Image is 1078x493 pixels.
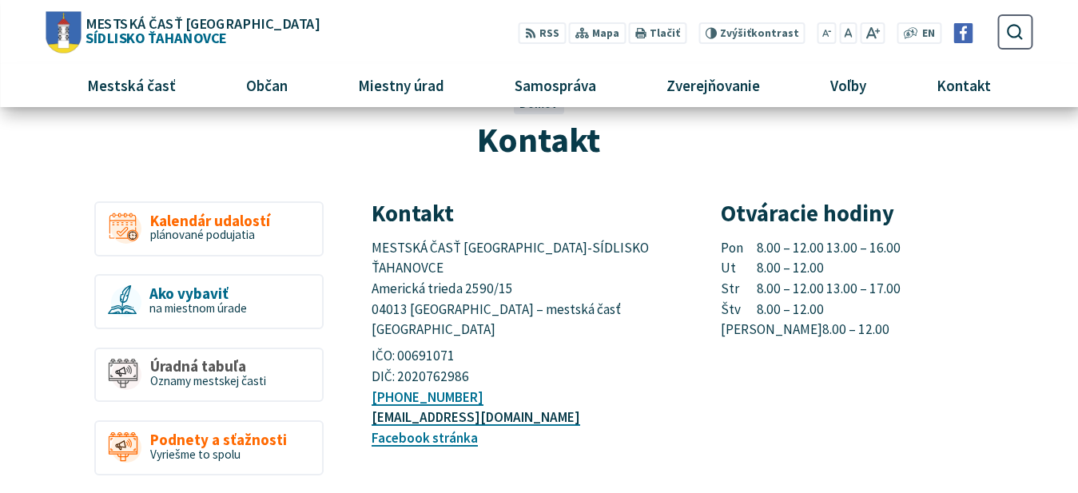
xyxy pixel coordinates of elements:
[720,26,751,40] span: Zvýšiť
[817,22,837,44] button: Zmenšiť veľkosť písma
[217,64,316,107] a: Občan
[94,348,324,403] a: Úradná tabuľa Oznamy mestskej časti
[721,320,822,340] span: [PERSON_NAME]
[721,201,1032,226] h3: Otváracie hodiny
[58,64,205,107] a: Mestská časť
[240,64,293,107] span: Občan
[372,388,483,406] a: [PHONE_NUMBER]
[539,26,559,42] span: RSS
[81,16,319,45] span: Sídlisko Ťahanovce
[150,358,266,375] span: Úradná tabuľa
[860,22,885,44] button: Zväčšiť veľkosť písma
[721,300,758,320] span: Štv
[721,238,1032,340] p: 8.00 – 12.00 13.00 – 16.00 8.00 – 12.00 8.00 – 12.00 13.00 – 17.00 8.00 – 12.00 8.00 – 12.00
[150,227,255,242] span: plánované podujatia
[372,408,580,426] a: [EMAIL_ADDRESS][DOMAIN_NAME]
[149,285,247,302] span: Ako vybaviť
[519,96,558,111] a: Domov
[94,201,324,256] a: Kalendár udalostí plánované podujatia
[150,431,287,448] span: Podnety a sťažnosti
[922,26,935,42] span: EN
[94,420,324,475] a: Podnety a sťažnosti Vyriešme to spolu
[629,22,686,44] button: Tlačiť
[46,11,319,53] a: Logo Sídlisko Ťahanovce, prejsť na domovskú stránku.
[150,447,241,462] span: Vyriešme to spolu
[908,64,1020,107] a: Kontakt
[508,64,602,107] span: Samospráva
[839,22,857,44] button: Nastaviť pôvodnú veľkosť písma
[650,27,680,40] span: Tlačiť
[46,11,81,53] img: Prejsť na domovskú stránku
[720,27,799,40] span: kontrast
[661,64,766,107] span: Zverejňovanie
[372,429,478,447] a: Facebook stránka
[918,26,940,42] a: EN
[721,238,758,259] span: Pon
[94,274,324,329] a: Ako vybaviť na miestnom úrade
[328,64,473,107] a: Miestny úrad
[149,300,247,316] span: na miestnom úrade
[372,201,683,226] h3: Kontakt
[721,279,758,300] span: Str
[698,22,805,44] button: Zvýšiťkontrast
[150,373,266,388] span: Oznamy mestskej časti
[519,22,566,44] a: RSS
[372,346,683,387] p: IČO: 00691071 DIČ: 2020762986
[721,258,758,279] span: Ut
[638,64,790,107] a: Zverejňovanie
[953,23,973,43] img: Prejsť na Facebook stránku
[931,64,997,107] span: Kontakt
[372,239,651,339] span: MESTSKÁ ČASŤ [GEOGRAPHIC_DATA]-SÍDLISKO ŤAHANOVCE Americká trieda 2590/15 04013 [GEOGRAPHIC_DATA]...
[802,64,896,107] a: Voľby
[825,64,873,107] span: Voľby
[569,22,626,44] a: Mapa
[81,64,181,107] span: Mestská časť
[352,64,450,107] span: Miestny úrad
[86,16,319,30] span: Mestská časť [GEOGRAPHIC_DATA]
[592,26,619,42] span: Mapa
[477,117,600,161] span: Kontakt
[150,213,270,229] span: Kalendár udalostí
[486,64,626,107] a: Samospráva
